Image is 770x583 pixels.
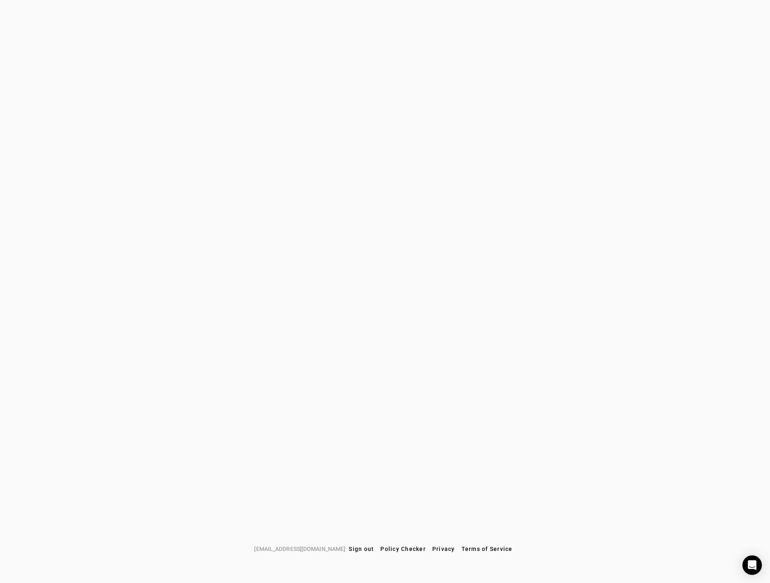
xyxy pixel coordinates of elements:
span: Privacy [432,546,455,552]
button: Policy Checker [377,542,429,556]
button: Privacy [429,542,458,556]
span: [EMAIL_ADDRESS][DOMAIN_NAME] [254,544,345,553]
button: Sign out [345,542,377,556]
span: Policy Checker [380,546,426,552]
span: Terms of Service [462,546,513,552]
div: Open Intercom Messenger [742,555,762,575]
span: Sign out [349,546,374,552]
button: Terms of Service [458,542,516,556]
